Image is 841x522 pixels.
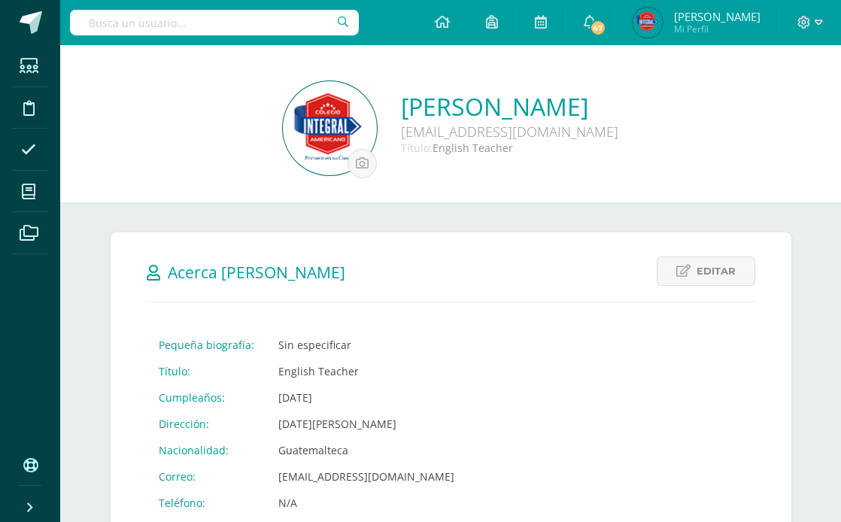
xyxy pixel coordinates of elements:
[697,257,736,285] span: Editar
[147,384,266,411] td: Cumpleaños:
[147,358,266,384] td: Título:
[266,358,466,384] td: English Teacher
[266,411,466,437] td: [DATE][PERSON_NAME]
[401,123,618,141] div: [EMAIL_ADDRESS][DOMAIN_NAME]
[266,437,466,463] td: Guatemalteca
[168,262,345,283] span: Acerca [PERSON_NAME]
[674,9,761,24] span: [PERSON_NAME]
[401,141,433,155] span: Título:
[266,463,466,490] td: [EMAIL_ADDRESS][DOMAIN_NAME]
[433,141,513,155] span: English Teacher
[266,490,466,516] td: N/A
[147,490,266,516] td: Teléfono:
[70,10,359,35] input: Busca un usuario...
[147,463,266,490] td: Correo:
[401,90,618,123] a: [PERSON_NAME]
[147,411,266,437] td: Dirección:
[147,437,266,463] td: Nacionalidad:
[147,332,266,358] td: Pequeña biografía:
[657,256,755,286] a: Editar
[590,20,606,36] span: 47
[266,332,466,358] td: Sin especificar
[674,23,761,35] span: Mi Perfil
[283,81,377,175] img: 3c10e5a39b1cdfb0109ddff3a6f4ab72.png
[633,8,663,38] img: c7ca351e00f228542fd9924f6080dc91.png
[266,384,466,411] td: [DATE]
